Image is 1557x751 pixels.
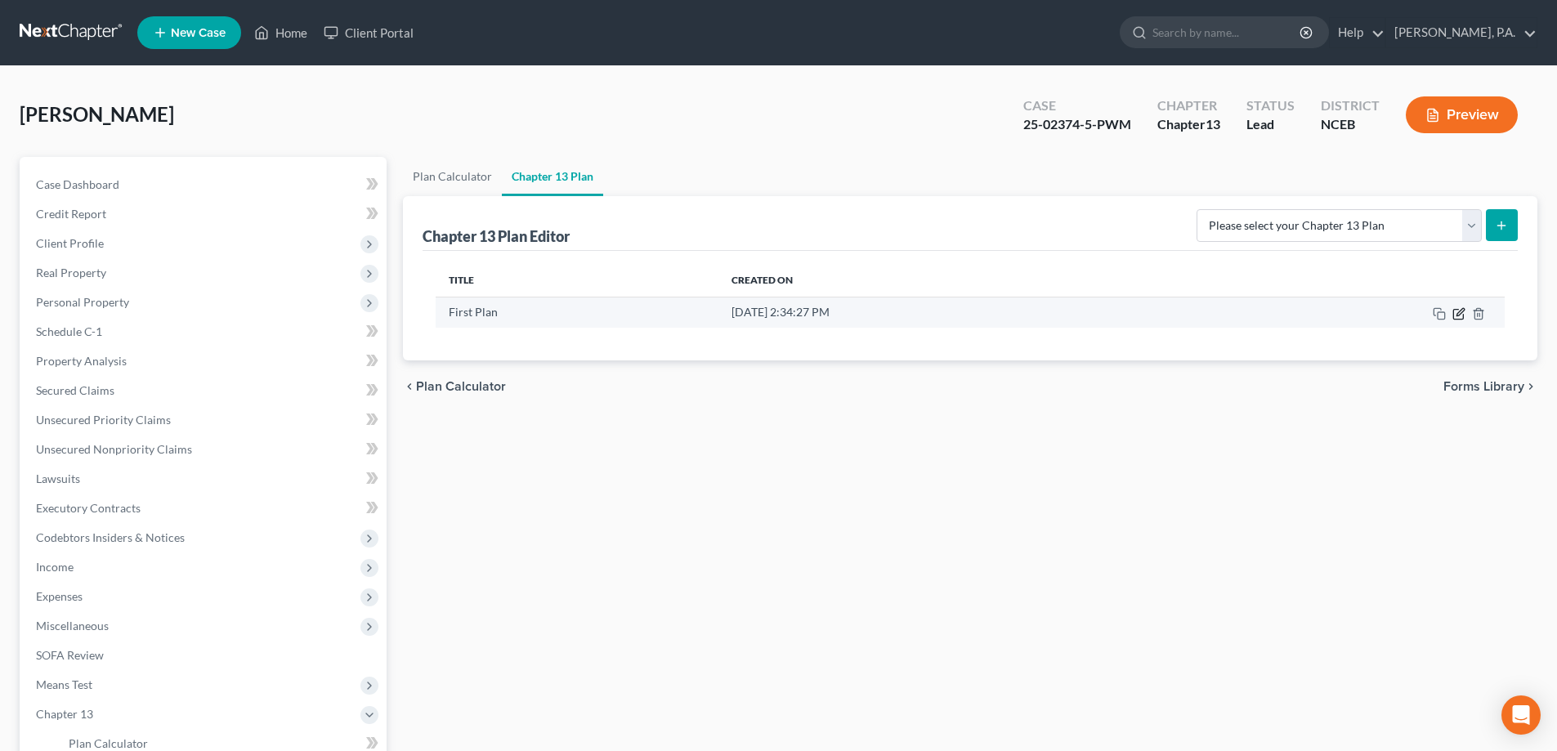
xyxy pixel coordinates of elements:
[23,199,387,229] a: Credit Report
[416,380,506,393] span: Plan Calculator
[1152,17,1302,47] input: Search by name...
[23,170,387,199] a: Case Dashboard
[423,226,570,246] div: Chapter 13 Plan Editor
[23,317,387,346] a: Schedule C-1
[1321,115,1380,134] div: NCEB
[36,177,119,191] span: Case Dashboard
[36,266,106,279] span: Real Property
[36,236,104,250] span: Client Profile
[1406,96,1518,133] button: Preview
[502,157,603,196] a: Chapter 13 Plan
[718,264,1185,297] th: Created On
[36,324,102,338] span: Schedule C-1
[36,501,141,515] span: Executory Contracts
[1206,116,1220,132] span: 13
[1321,96,1380,115] div: District
[23,641,387,670] a: SOFA Review
[1386,18,1537,47] a: [PERSON_NAME], P.A.
[403,157,502,196] a: Plan Calculator
[23,376,387,405] a: Secured Claims
[1501,695,1541,735] div: Open Intercom Messenger
[436,264,718,297] th: Title
[36,707,93,721] span: Chapter 13
[1023,96,1131,115] div: Case
[403,380,416,393] i: chevron_left
[1330,18,1385,47] a: Help
[1443,380,1524,393] span: Forms Library
[36,442,192,456] span: Unsecured Nonpriority Claims
[36,413,171,427] span: Unsecured Priority Claims
[36,472,80,485] span: Lawsuits
[36,530,185,544] span: Codebtors Insiders & Notices
[403,380,506,393] button: chevron_left Plan Calculator
[23,494,387,523] a: Executory Contracts
[23,435,387,464] a: Unsecured Nonpriority Claims
[36,560,74,574] span: Income
[23,405,387,435] a: Unsecured Priority Claims
[23,464,387,494] a: Lawsuits
[315,18,422,47] a: Client Portal
[1157,115,1220,134] div: Chapter
[36,677,92,691] span: Means Test
[36,589,83,603] span: Expenses
[36,207,106,221] span: Credit Report
[36,295,129,309] span: Personal Property
[1246,115,1295,134] div: Lead
[1157,96,1220,115] div: Chapter
[36,383,114,397] span: Secured Claims
[1023,115,1131,134] div: 25-02374-5-PWM
[36,619,109,633] span: Miscellaneous
[718,297,1185,328] td: [DATE] 2:34:27 PM
[1246,96,1295,115] div: Status
[436,297,718,328] td: First Plan
[246,18,315,47] a: Home
[36,354,127,368] span: Property Analysis
[1524,380,1537,393] i: chevron_right
[20,102,174,126] span: [PERSON_NAME]
[69,736,148,750] span: Plan Calculator
[23,346,387,376] a: Property Analysis
[36,648,104,662] span: SOFA Review
[1443,380,1537,393] button: Forms Library chevron_right
[171,27,226,39] span: New Case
